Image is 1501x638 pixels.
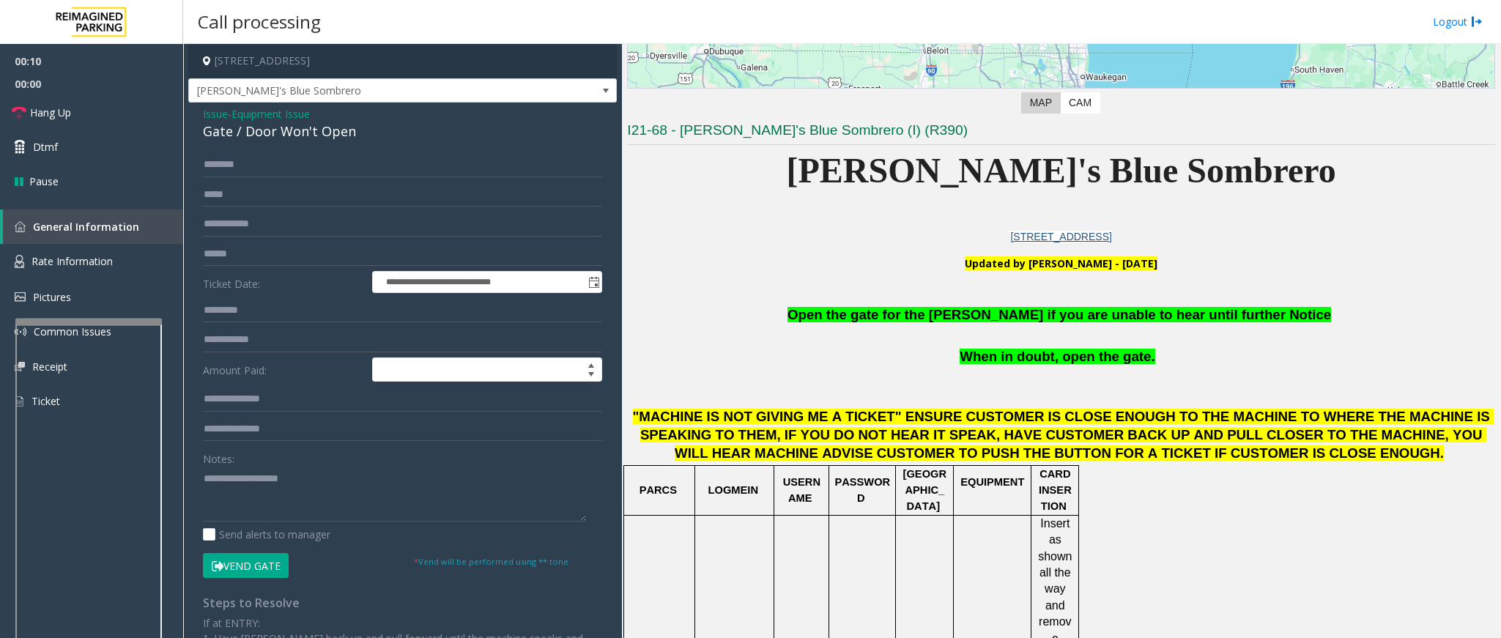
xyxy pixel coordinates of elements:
img: 'icon' [15,326,26,338]
span: [GEOGRAPHIC_DATA] [903,468,946,513]
span: Toggle popup [585,272,601,292]
span: When in doubt, open the gate. [960,349,1155,364]
h3: I21-68 - [PERSON_NAME]'s Blue Sombrero (I) (R390) [627,121,1495,145]
span: Pause [29,174,59,189]
img: 'icon' [15,255,24,268]
h4: Steps to Resolve [203,596,602,610]
a: General Information [3,209,183,244]
label: Notes: [203,446,234,467]
span: General Information [33,220,139,234]
span: Equipment Issue [231,106,310,122]
span: "MACHINE IS NOT GIVING ME A TICKET" ENSURE CUSTOMER IS CLOSE ENOUGH TO THE MACHINE TO WHERE THE M... [633,409,1494,461]
h3: Call processing [190,4,328,40]
img: 'icon' [15,395,24,408]
img: logout [1471,14,1483,29]
img: 'icon' [15,221,26,232]
span: - [228,107,310,121]
label: Send alerts to manager [203,527,330,542]
span: Open the gate for the [PERSON_NAME] if you are unable to hear until further Notice [787,307,1331,322]
span: PASSWORD [834,476,890,504]
label: Map [1021,92,1061,114]
label: Ticket Date: [199,271,368,293]
span: Pictures [33,290,71,304]
div: Gate / Door Won't Open [203,122,602,141]
button: Vend Gate [203,553,289,578]
span: Decrease value [581,370,601,382]
small: Vend will be performed using ** tone [414,556,568,567]
span: [PERSON_NAME]'s Blue Sombrero [189,79,531,103]
span: Dtmf [33,139,58,155]
span: Rate Information [31,254,113,268]
img: 'icon' [15,362,25,371]
label: CAM [1060,92,1100,114]
span: [PERSON_NAME]'s Blue Sombrero [787,151,1336,190]
span: LOGMEIN [708,484,758,496]
span: CARD INSERTION [1039,468,1074,513]
img: 'icon' [15,292,26,302]
a: Logout [1433,14,1483,29]
h4: [STREET_ADDRESS] [188,44,617,78]
span: Increase value [581,358,601,370]
p: If at ENTRY: [203,615,602,631]
span: USERNAME [783,476,820,504]
span: Hang Up [30,105,71,120]
span: EQUIPMENT [960,476,1024,488]
b: Updated by [PERSON_NAME] - [DATE] [965,256,1157,270]
label: Amount Paid: [199,357,368,382]
span: PARCS [640,484,677,496]
a: [STREET_ADDRESS] [1010,231,1111,242]
span: Issue [203,106,228,122]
